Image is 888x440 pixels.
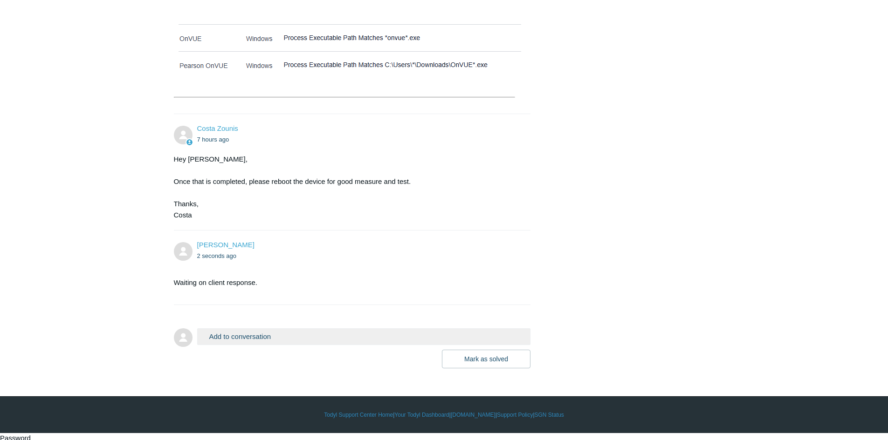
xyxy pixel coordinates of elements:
p: Waiting on client response. [174,277,522,288]
button: Mark as solved [442,350,530,368]
time: 09/12/2025, 08:30 [197,136,229,143]
a: [DOMAIN_NAME] [451,411,496,419]
a: Costa Zounis [197,124,238,132]
a: Todyl Support Center Home [324,411,393,419]
div: | | | | [174,411,715,419]
div: Hey [PERSON_NAME], Once that is completed, please reboot the device for good measure and test. Th... [174,154,522,221]
span: Angelo Agosto [197,241,255,249]
a: SGN Status [535,411,564,419]
time: 09/12/2025, 15:37 [197,252,237,259]
a: Support Policy [497,411,533,419]
a: Your Todyl Dashboard [394,411,449,419]
button: Add to conversation [197,328,531,345]
a: [PERSON_NAME] [197,241,255,249]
